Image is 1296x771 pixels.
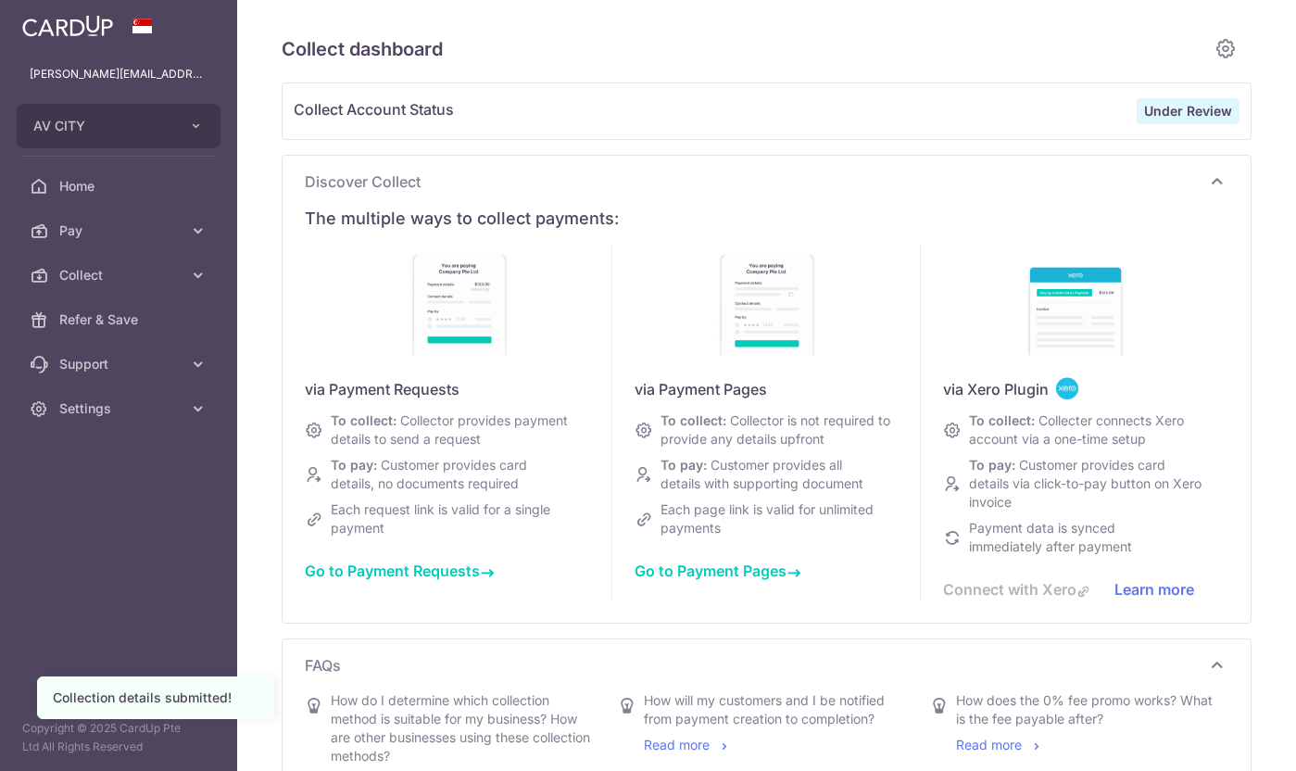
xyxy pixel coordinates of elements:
[17,104,220,148] button: AV CITY
[956,691,1217,728] div: How does the 0% fee promo works? What is the fee payable after?
[661,457,707,473] span: To pay:
[59,399,182,418] span: Settings
[30,65,208,83] p: [PERSON_NAME][EMAIL_ADDRESS][DOMAIN_NAME]
[644,691,905,728] div: How will my customers and I be notified from payment creation to completion?
[59,310,182,329] span: Refer & Save
[969,457,1015,473] span: To pay:
[661,457,863,491] span: Customer provides all details with supporting document
[635,378,919,400] div: via Payment Pages
[1056,377,1078,400] img: <span class="translation_missing" title="translation missing: en.collect_dashboard.discover.cards...
[969,412,1184,447] span: Collecter connects Xero account via a one-time setup
[53,689,258,707] div: Collection details submitted!
[294,98,1137,124] span: Collect Account Status
[59,266,182,284] span: Collect
[403,245,514,356] img: discover-payment-requests-886a7fde0c649710a92187107502557eb2ad8374a8eb2e525e76f9e186b9ffba.jpg
[305,654,1206,676] span: FAQs
[1144,103,1232,119] strong: Under Review
[22,15,113,37] img: CardUp
[305,171,1228,193] p: Discover Collect
[59,355,182,373] span: Support
[305,562,495,580] a: Go to Payment Requests
[305,171,1206,193] span: Discover Collect
[305,200,1228,608] div: Discover Collect
[331,691,592,765] div: How do I determine which collection method is suitable for my business? How are other businesses ...
[943,378,1228,400] div: via Xero Plugin
[282,34,1207,64] h5: Collect dashboard
[661,412,726,428] span: To collect:
[59,221,182,240] span: Pay
[331,457,527,491] span: Customer provides card details, no documents required
[305,208,1228,230] div: The multiple ways to collect payments:
[661,501,874,536] span: Each page link is valid for unlimited payments
[711,245,822,356] img: discover-payment-pages-940d318898c69d434d935dddd9c2ffb4de86cb20fe041a80db9227a4a91428ac.jpg
[331,412,396,428] span: To collect:
[661,412,890,447] span: Collector is not required to provide any details upfront
[969,412,1035,428] span: To collect:
[1019,245,1130,356] img: discover-xero-sg-b5e0f4a20565c41d343697c4b648558ec96bb2b1b9ca64f21e4d1c2465932dfb.jpg
[956,737,1044,752] a: Read more
[331,457,377,473] span: To pay:
[635,562,801,580] a: Go to Payment Pages
[59,177,182,196] span: Home
[331,412,568,447] span: Collector provides payment details to send a request
[969,457,1202,510] span: Customer provides card details via click-to-pay button on Xero invoice
[305,654,1228,676] p: FAQs
[644,737,732,752] a: Read more
[33,117,170,135] span: AV CITY
[331,501,550,536] span: Each request link is valid for a single payment
[969,520,1132,554] span: Payment data is synced immediately after payment
[1114,580,1194,599] a: Learn more
[305,378,611,400] div: via Payment Requests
